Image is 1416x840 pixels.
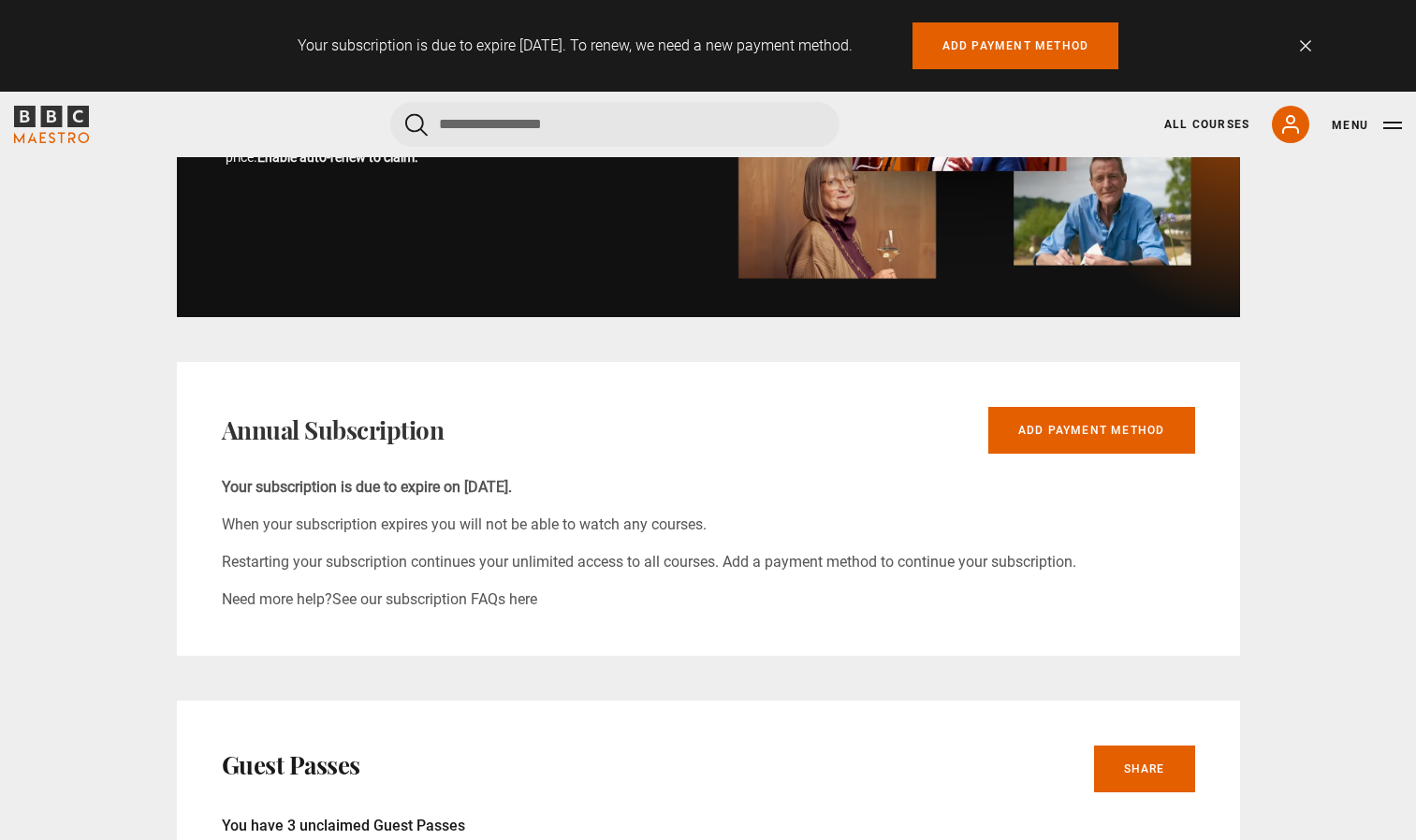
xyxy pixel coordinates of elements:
[14,106,89,143] svg: BBC Maestro
[222,588,1195,611] p: Need more help?
[222,478,512,496] b: Your subscription is due to expire on [DATE].
[222,750,360,780] h2: Guest Passes
[222,551,1195,573] p: Restarting your subscription continues your unlimited access to all courses. Add a payment method...
[390,102,839,147] input: Search
[1094,746,1195,792] a: Share
[222,415,445,445] h2: Annual Subscription
[222,514,1195,536] p: When your subscription expires you will not be able to watch any courses.
[1164,116,1249,133] a: All Courses
[988,407,1195,454] a: Add payment method
[222,815,1195,837] p: You have 3 unclaimed Guest Passes
[1332,116,1402,135] button: Toggle navigation
[257,150,418,165] b: Enable auto-renew to claim.
[405,113,428,137] button: Submit the search query
[332,590,537,608] a: See our subscription FAQs here
[912,22,1119,69] a: Add payment method
[298,35,853,57] p: Your subscription is due to expire [DATE]. To renew, we need a new payment method.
